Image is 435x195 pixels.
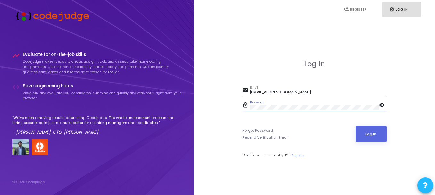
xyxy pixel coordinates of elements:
[12,179,45,185] div: © 2025 Codejudge
[242,153,288,158] span: Don't have an account yet?
[291,153,305,158] a: Register
[12,84,20,91] i: code
[337,2,375,17] a: person_addRegister
[379,102,387,110] mat-icon: visibility
[242,102,250,110] mat-icon: lock_outline
[242,60,387,68] h3: Log In
[12,139,29,155] img: user image
[389,6,395,12] i: fingerprint
[12,52,20,59] i: timeline
[356,126,387,142] button: Log In
[343,6,349,12] i: person_add
[12,115,182,126] p: "We've seen amazing results after using Codejudge. The whole assessment process and hiring experi...
[250,90,387,95] input: Email
[23,59,182,75] p: Codejudge makes it easy to create, assign, track, and assess take-home coding assignments. Choose...
[23,84,182,89] h4: Save engineering hours
[242,128,273,133] a: Forgot Password
[242,87,250,95] mat-icon: email
[32,139,48,155] img: company-logo
[23,90,182,101] p: View, run, and evaluate your candidates’ submissions quickly and efficiently, right from your bro...
[242,135,289,140] a: Resend Verification Email
[382,2,421,17] a: fingerprintLog In
[12,129,98,135] em: - [PERSON_NAME], CTO, [PERSON_NAME]
[23,52,182,57] h4: Evaluate for on-the-job skills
